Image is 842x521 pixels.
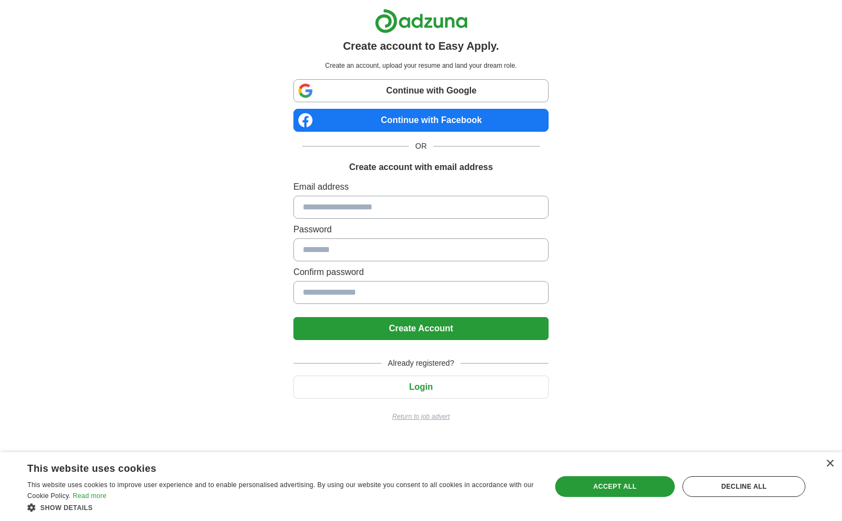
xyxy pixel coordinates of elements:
[293,266,549,279] label: Confirm password
[40,504,93,512] span: Show details
[682,476,805,497] div: Decline all
[293,79,549,102] a: Continue with Google
[375,9,468,33] img: Adzuna logo
[826,460,834,468] div: Close
[73,492,107,500] a: Read more, opens a new window
[296,61,546,71] p: Create an account, upload your resume and land your dream role.
[349,161,493,174] h1: Create account with email address
[293,382,549,391] a: Login
[293,180,549,194] label: Email address
[293,223,549,236] label: Password
[293,376,549,399] button: Login
[27,459,508,475] div: This website uses cookies
[293,109,549,132] a: Continue with Facebook
[293,412,549,422] a: Return to job advert
[555,476,675,497] div: Accept all
[293,317,549,340] button: Create Account
[381,358,461,369] span: Already registered?
[409,141,433,152] span: OR
[27,481,534,500] span: This website uses cookies to improve user experience and to enable personalised advertising. By u...
[27,502,535,513] div: Show details
[343,38,499,54] h1: Create account to Easy Apply.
